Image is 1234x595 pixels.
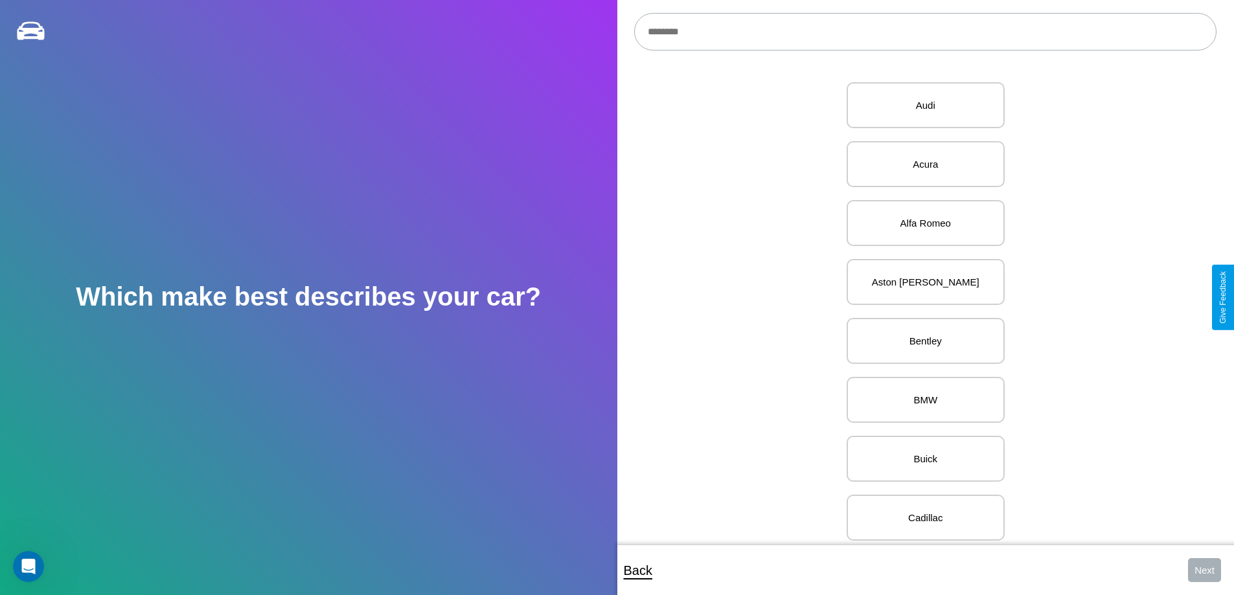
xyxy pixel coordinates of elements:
[1218,271,1228,324] div: Give Feedback
[624,559,652,582] p: Back
[1188,558,1221,582] button: Next
[861,509,990,526] p: Cadillac
[861,155,990,173] p: Acura
[861,214,990,232] p: Alfa Romeo
[861,450,990,467] p: Buick
[861,96,990,114] p: Audi
[861,332,990,350] p: Bentley
[13,551,44,582] iframe: Intercom live chat
[861,273,990,291] p: Aston [PERSON_NAME]
[76,282,541,311] h2: Which make best describes your car?
[861,391,990,409] p: BMW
